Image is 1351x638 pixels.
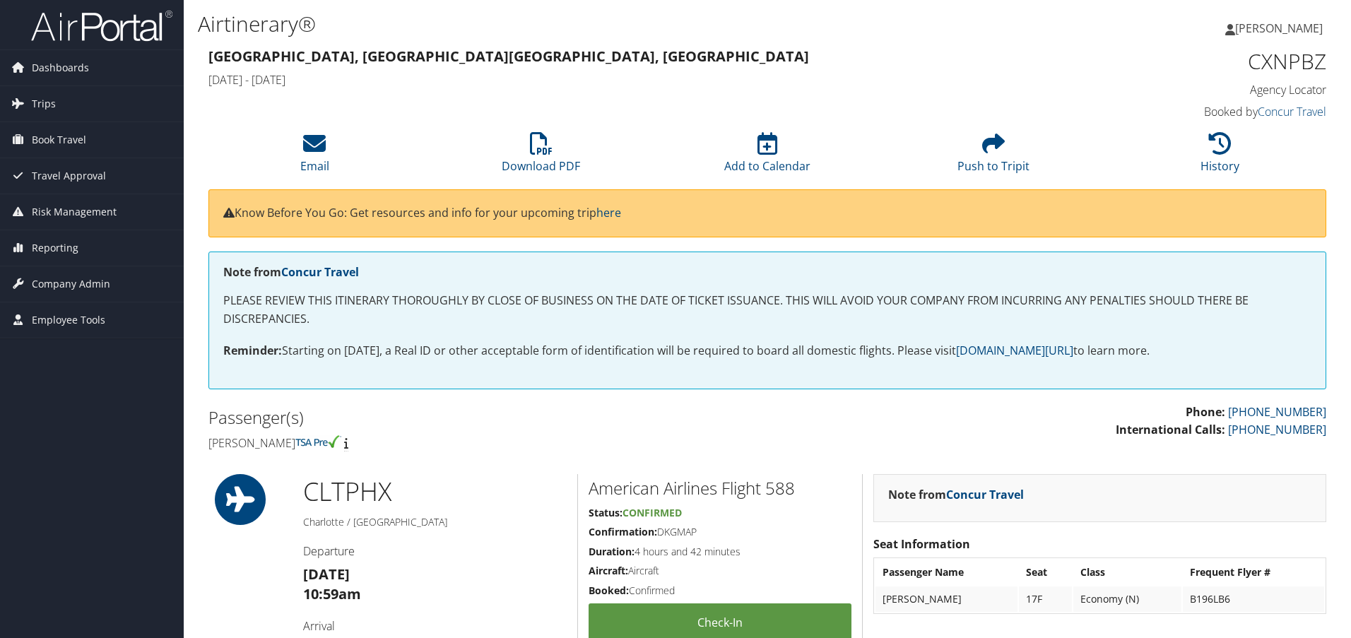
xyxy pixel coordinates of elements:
[589,525,657,538] strong: Confirmation:
[32,302,105,338] span: Employee Tools
[875,560,1017,585] th: Passenger Name
[589,545,635,558] strong: Duration:
[223,343,282,358] strong: Reminder:
[1116,422,1225,437] strong: International Calls:
[281,264,359,280] a: Concur Travel
[957,140,1030,174] a: Push to Tripit
[208,47,809,66] strong: [GEOGRAPHIC_DATA], [GEOGRAPHIC_DATA] [GEOGRAPHIC_DATA], [GEOGRAPHIC_DATA]
[303,543,567,559] h4: Departure
[303,584,361,603] strong: 10:59am
[32,266,110,302] span: Company Admin
[198,9,957,39] h1: Airtinerary®
[303,618,567,634] h4: Arrival
[32,158,106,194] span: Travel Approval
[1073,586,1181,612] td: Economy (N)
[1063,82,1326,98] h4: Agency Locator
[956,343,1073,358] a: [DOMAIN_NAME][URL]
[223,292,1311,328] p: PLEASE REVIEW THIS ITINERARY THOROUGHLY BY CLOSE OF BUSINESS ON THE DATE OF TICKET ISSUANCE. THIS...
[946,487,1024,502] a: Concur Travel
[300,140,329,174] a: Email
[1063,104,1326,119] h4: Booked by
[32,86,56,122] span: Trips
[1186,404,1225,420] strong: Phone:
[589,564,628,577] strong: Aircraft:
[1183,560,1324,585] th: Frequent Flyer #
[32,122,86,158] span: Book Travel
[208,435,757,451] h4: [PERSON_NAME]
[1063,47,1326,76] h1: CXNPBZ
[502,140,580,174] a: Download PDF
[32,50,89,85] span: Dashboards
[589,564,851,578] h5: Aircraft
[589,584,629,597] strong: Booked:
[1228,404,1326,420] a: [PHONE_NUMBER]
[303,515,567,529] h5: Charlotte / [GEOGRAPHIC_DATA]
[1019,586,1071,612] td: 17F
[589,584,851,598] h5: Confirmed
[589,525,851,539] h5: DKGMAP
[223,204,1311,223] p: Know Before You Go: Get resources and info for your upcoming trip
[1183,586,1324,612] td: B196LB6
[303,474,567,509] h1: CLT PHX
[589,545,851,559] h5: 4 hours and 42 minutes
[724,140,810,174] a: Add to Calendar
[1258,104,1326,119] a: Concur Travel
[1225,7,1337,49] a: [PERSON_NAME]
[873,536,970,552] strong: Seat Information
[303,565,350,584] strong: [DATE]
[223,342,1311,360] p: Starting on [DATE], a Real ID or other acceptable form of identification will be required to boar...
[596,205,621,220] a: here
[623,506,682,519] span: Confirmed
[208,72,1042,88] h4: [DATE] - [DATE]
[295,435,341,448] img: tsa-precheck.png
[31,9,172,42] img: airportal-logo.png
[1200,140,1239,174] a: History
[1073,560,1181,585] th: Class
[875,586,1017,612] td: [PERSON_NAME]
[223,264,359,280] strong: Note from
[208,406,757,430] h2: Passenger(s)
[1228,422,1326,437] a: [PHONE_NUMBER]
[1235,20,1323,36] span: [PERSON_NAME]
[32,230,78,266] span: Reporting
[589,506,623,519] strong: Status:
[888,487,1024,502] strong: Note from
[1019,560,1071,585] th: Seat
[32,194,117,230] span: Risk Management
[589,476,851,500] h2: American Airlines Flight 588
